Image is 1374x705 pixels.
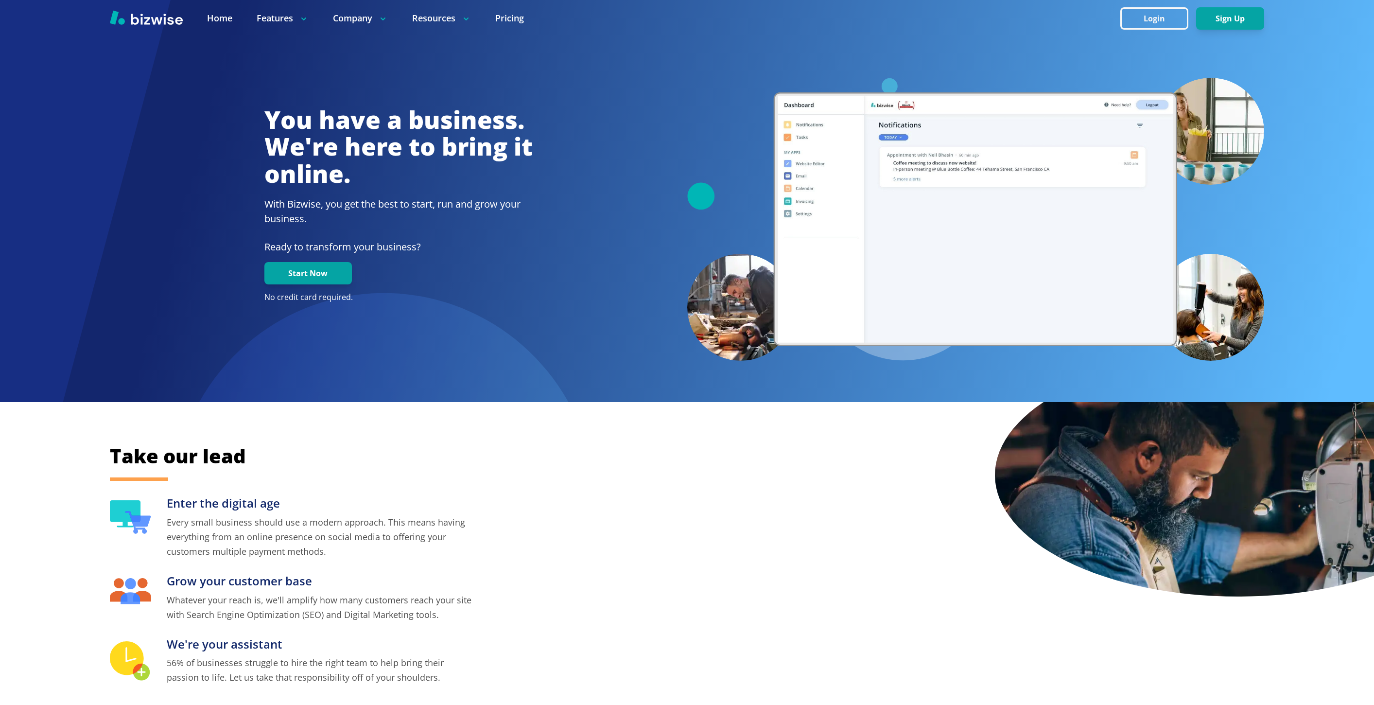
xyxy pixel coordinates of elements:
h1: You have a business. We're here to bring it online. [264,106,533,188]
a: Pricing [495,12,524,24]
button: Sign Up [1196,7,1264,30]
h3: Enter the digital age [167,495,474,511]
p: 56% of businesses struggle to hire the right team to help bring their passion to life. Let us tak... [167,655,474,685]
a: Home [207,12,232,24]
p: No credit card required. [264,292,533,303]
h2: Take our lead [110,443,839,469]
img: Bizwise Logo [110,10,183,25]
img: We're your assistant Icon [110,641,151,682]
a: Login [1120,14,1196,23]
h3: Grow your customer base [167,573,474,589]
a: Sign Up [1196,14,1264,23]
p: Ready to transform your business? [264,240,533,254]
a: Start Now [264,269,352,278]
button: Login [1120,7,1188,30]
p: Company [333,12,388,24]
button: Start Now [264,262,352,284]
p: Whatever your reach is, we'll amplify how many customers reach your site with Search Engine Optim... [167,593,474,622]
img: Enter the digital age Icon [110,500,151,533]
h2: With Bizwise, you get the best to start, run and grow your business. [264,197,533,226]
p: Resources [412,12,471,24]
h3: We're your assistant [167,636,474,652]
img: Grow your customer base Icon [110,578,151,604]
p: Every small business should use a modern approach. This means having everything from an online pr... [167,515,474,559]
p: Features [257,12,309,24]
